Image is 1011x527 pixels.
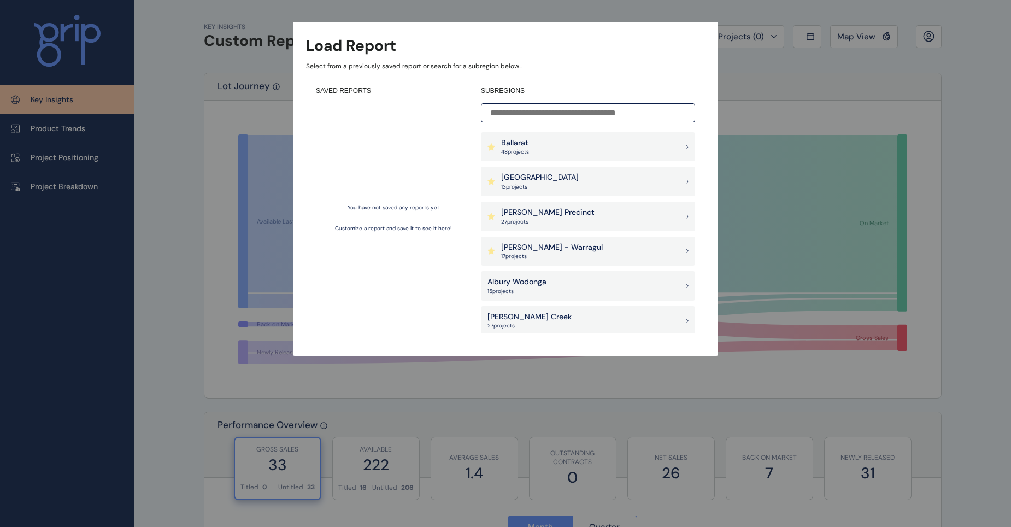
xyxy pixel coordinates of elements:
p: [PERSON_NAME] Precinct [501,207,595,218]
p: Customize a report and save it to see it here! [335,225,452,232]
p: Albury Wodonga [487,277,546,288]
h3: Load Report [306,35,396,56]
p: 27 project s [487,322,572,330]
p: 13 project s [501,183,579,191]
p: [PERSON_NAME] - Warragul [501,242,603,253]
p: [GEOGRAPHIC_DATA] [501,172,579,183]
p: 15 project s [487,288,546,295]
p: You have not saved any reports yet [348,204,439,212]
p: Ballarat [501,138,529,149]
p: [PERSON_NAME] Creek [487,312,572,323]
p: Select from a previously saved report or search for a subregion below... [306,62,705,71]
h4: SUBREGIONS [481,86,695,96]
p: 48 project s [501,148,529,156]
p: 17 project s [501,253,603,260]
p: 27 project s [501,218,595,226]
h4: SAVED REPORTS [316,86,471,96]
